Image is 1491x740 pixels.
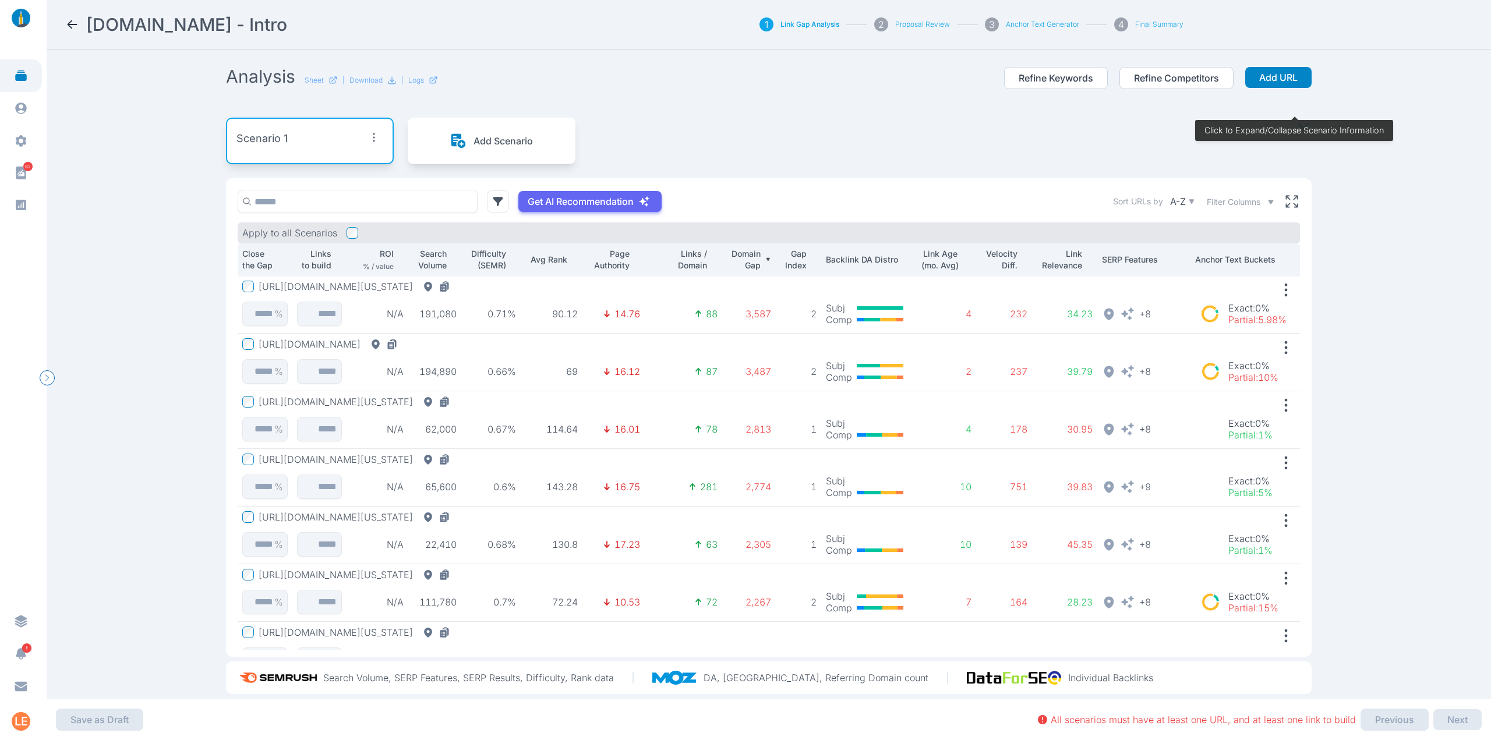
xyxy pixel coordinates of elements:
[226,66,295,87] h2: Analysis
[919,596,972,608] p: 7
[700,481,718,493] p: 281
[349,76,383,85] p: Download
[727,366,771,377] p: 3,487
[323,672,614,684] p: Search Volume, SERP Features, SERP Results, Difficulty, Rank data
[826,475,852,487] p: Subj
[1228,487,1273,498] p: Partial : 5%
[981,481,1027,493] p: 751
[401,76,438,85] div: |
[1037,539,1093,550] p: 45.35
[1135,20,1183,29] button: Final Summary
[652,671,704,685] img: moz_logo.a3998d80.png
[1102,254,1186,265] p: SERP Features
[919,308,972,320] p: 4
[413,308,457,320] p: 191,080
[985,17,999,31] div: 3
[826,590,852,602] p: Subj
[525,596,578,608] p: 72.24
[1228,417,1273,429] p: Exact : 0%
[242,227,337,239] p: Apply to all Scenarios
[919,248,962,271] p: Link Age (mo. Avg)
[1361,709,1429,731] button: Previous
[967,671,1068,685] img: data_for_seo_logo.e5120ddb.png
[525,539,578,550] p: 130.8
[351,481,404,493] p: N/A
[727,539,771,550] p: 2,305
[826,314,852,325] p: Comp
[305,76,324,85] p: Sheet
[23,162,33,171] span: 82
[704,672,928,684] p: DA, [GEOGRAPHIC_DATA], Referring Domain count
[1245,67,1312,88] button: Add URL
[727,423,771,435] p: 2,813
[242,248,278,271] p: Close the Gap
[780,308,817,320] p: 2
[413,423,457,435] p: 62,000
[1228,360,1278,371] p: Exact : 0%
[351,423,404,435] p: N/A
[981,366,1027,377] p: 237
[706,366,718,377] p: 87
[297,248,332,271] p: Links to build
[413,366,457,377] p: 194,890
[413,481,457,493] p: 65,600
[981,596,1027,608] p: 164
[351,596,404,608] p: N/A
[1433,709,1482,730] button: Next
[587,248,630,271] p: Page Authority
[1037,596,1093,608] p: 28.23
[466,596,516,608] p: 0.7%
[706,308,718,320] p: 88
[919,366,972,377] p: 2
[1037,481,1093,493] p: 39.83
[466,423,516,435] p: 0.67%
[826,648,852,660] p: Subj
[1037,308,1093,320] p: 34.23
[614,481,640,493] p: 16.75
[274,366,283,377] p: %
[1195,254,1295,265] p: Anchor Text Buckets
[895,20,950,29] button: Proposal Review
[706,423,718,435] p: 78
[1228,302,1287,314] p: Exact : 0%
[351,308,404,320] p: N/A
[1228,475,1273,487] p: Exact : 0%
[981,248,1017,271] p: Velocity Diff.
[7,9,35,27] img: linklaunch_small.2ae18699.png
[525,308,578,320] p: 90.12
[56,709,143,731] button: Save as Draft
[981,423,1027,435] p: 178
[826,533,852,544] p: Subj
[1139,364,1151,377] span: + 8
[259,626,455,638] button: [URL][DOMAIN_NAME][US_STATE]
[274,423,283,435] p: %
[1204,125,1384,136] p: Click to Expand/Collapse Scenario Information
[1207,196,1274,208] button: Filter Columns
[1119,67,1234,89] button: Refine Competitors
[528,196,634,207] p: Get AI Recommendation
[780,366,817,377] p: 2
[1139,595,1151,608] span: + 8
[1113,196,1163,207] label: Sort URLs by
[413,539,457,550] p: 22,410
[919,539,972,550] p: 10
[826,360,852,371] p: Subj
[759,17,773,31] div: 1
[826,302,852,314] p: Subj
[649,248,707,271] p: Links / Domain
[466,366,516,377] p: 0.66%
[259,281,455,292] button: [URL][DOMAIN_NAME][US_STATE]
[1037,423,1093,435] p: 30.95
[1228,590,1278,602] p: Exact : 0%
[413,248,446,271] p: Search Volume
[525,481,578,493] p: 143.28
[1051,714,1356,725] p: All scenarios must have at least one URL, and at least one link to build
[1228,602,1278,614] p: Partial : 15%
[1228,429,1273,441] p: Partial : 1%
[826,544,852,556] p: Comp
[1037,366,1093,377] p: 39.79
[259,338,402,350] button: [URL][DOMAIN_NAME]
[525,254,567,265] p: Avg Rank
[1228,371,1278,383] p: Partial : 10%
[1207,196,1260,208] span: Filter Columns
